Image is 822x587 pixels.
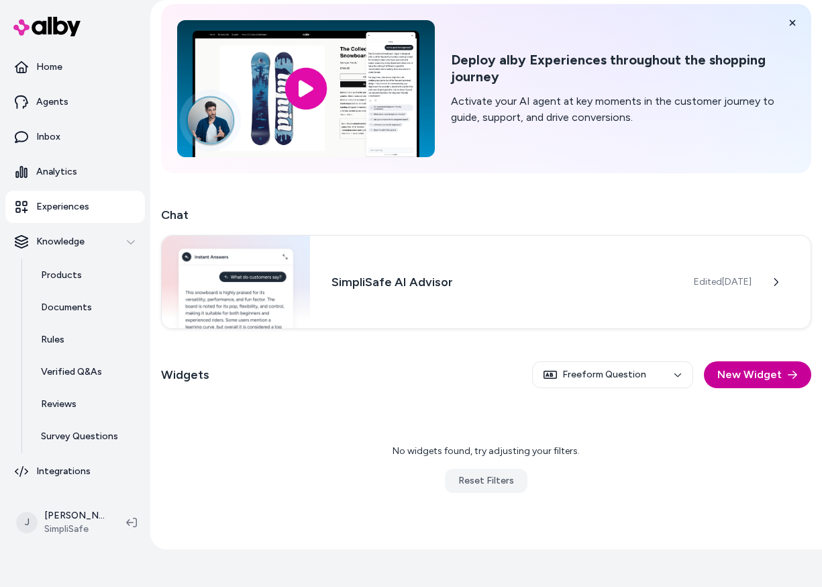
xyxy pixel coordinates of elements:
[445,469,527,493] a: Reset Filters
[28,420,145,453] a: Survey Questions
[161,206,811,224] h2: Chat
[41,333,64,347] p: Rules
[41,430,118,443] p: Survey Questions
[41,398,76,411] p: Reviews
[161,365,209,384] h2: Widgets
[28,324,145,356] a: Rules
[44,509,105,523] p: [PERSON_NAME]
[704,361,811,388] button: New Widget
[28,291,145,324] a: Documents
[36,465,91,478] p: Integrations
[5,191,145,223] a: Experiences
[36,95,68,109] p: Agents
[36,165,77,179] p: Analytics
[44,523,105,536] span: SimpliSafe
[16,512,38,533] span: J
[161,235,811,329] a: Chat widgetSimpliSafe AI AdvisorEdited[DATE]
[331,273,672,291] h3: SimpliSafe AI Advisor
[36,235,85,249] p: Knowledge
[5,51,145,83] a: Home
[36,130,60,144] p: Inbox
[28,356,145,388] a: Verified Q&As
[28,259,145,291] a: Products
[451,93,795,126] p: Activate your AI agent at key moments in the customer journey to guide, support, and drive conver...
[162,236,310,328] img: Chat widget
[41,365,102,379] p: Verified Q&As
[13,17,81,36] img: alby Logo
[8,501,115,544] button: J[PERSON_NAME]SimpliSafe
[5,156,145,188] a: Analytics
[5,86,145,118] a: Agents
[393,445,580,458] p: No widgets found, try adjusting your filters.
[5,455,145,488] a: Integrations
[5,121,145,153] a: Inbox
[28,388,145,420] a: Reviews
[532,361,693,388] button: Freeform Question
[5,226,145,258] button: Knowledge
[451,52,795,85] h2: Deploy alby Experiences throughout the shopping journey
[36,200,89,214] p: Experiences
[41,269,82,282] p: Products
[41,301,92,314] p: Documents
[694,275,752,289] span: Edited [DATE]
[36,60,62,74] p: Home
